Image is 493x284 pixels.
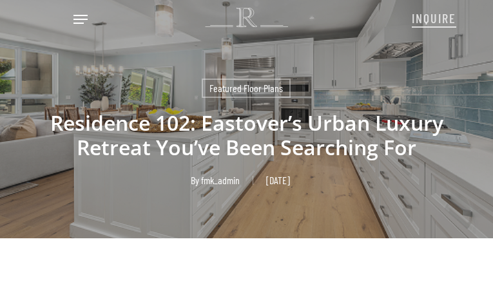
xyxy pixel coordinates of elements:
[30,98,463,173] h1: Residence 102: Eastover’s Urban Luxury Retreat You’ve Been Searching For
[412,10,456,26] span: INQUIRE
[253,176,303,185] span: [DATE]
[201,174,240,186] a: fmk_admin
[191,176,199,185] span: By
[202,79,291,98] a: Featured Floor Plans
[412,4,456,31] a: INQUIRE
[73,13,88,26] a: Navigation Menu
